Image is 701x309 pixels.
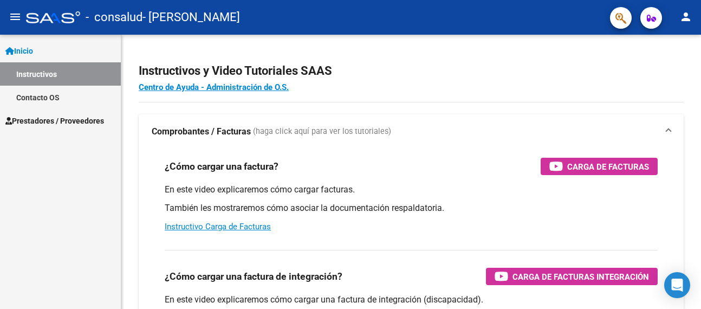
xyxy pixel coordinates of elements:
span: Carga de Facturas Integración [512,270,649,284]
mat-icon: person [679,10,692,23]
h3: ¿Cómo cargar una factura de integración? [165,269,342,284]
h2: Instructivos y Video Tutoriales SAAS [139,61,684,81]
span: Carga de Facturas [567,160,649,173]
button: Carga de Facturas [541,158,658,175]
mat-expansion-panel-header: Comprobantes / Facturas (haga click aquí para ver los tutoriales) [139,114,684,149]
h3: ¿Cómo cargar una factura? [165,159,278,174]
a: Instructivo Carga de Facturas [165,222,271,231]
div: Open Intercom Messenger [664,272,690,298]
p: En este video explicaremos cómo cargar facturas. [165,184,658,196]
p: También les mostraremos cómo asociar la documentación respaldatoria. [165,202,658,214]
mat-icon: menu [9,10,22,23]
span: (haga click aquí para ver los tutoriales) [253,126,391,138]
p: En este video explicaremos cómo cargar una factura de integración (discapacidad). [165,294,658,306]
span: - [PERSON_NAME] [142,5,240,29]
span: Prestadores / Proveedores [5,115,104,127]
a: Centro de Ayuda - Administración de O.S. [139,82,289,92]
span: - consalud [86,5,142,29]
button: Carga de Facturas Integración [486,268,658,285]
strong: Comprobantes / Facturas [152,126,251,138]
span: Inicio [5,45,33,57]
